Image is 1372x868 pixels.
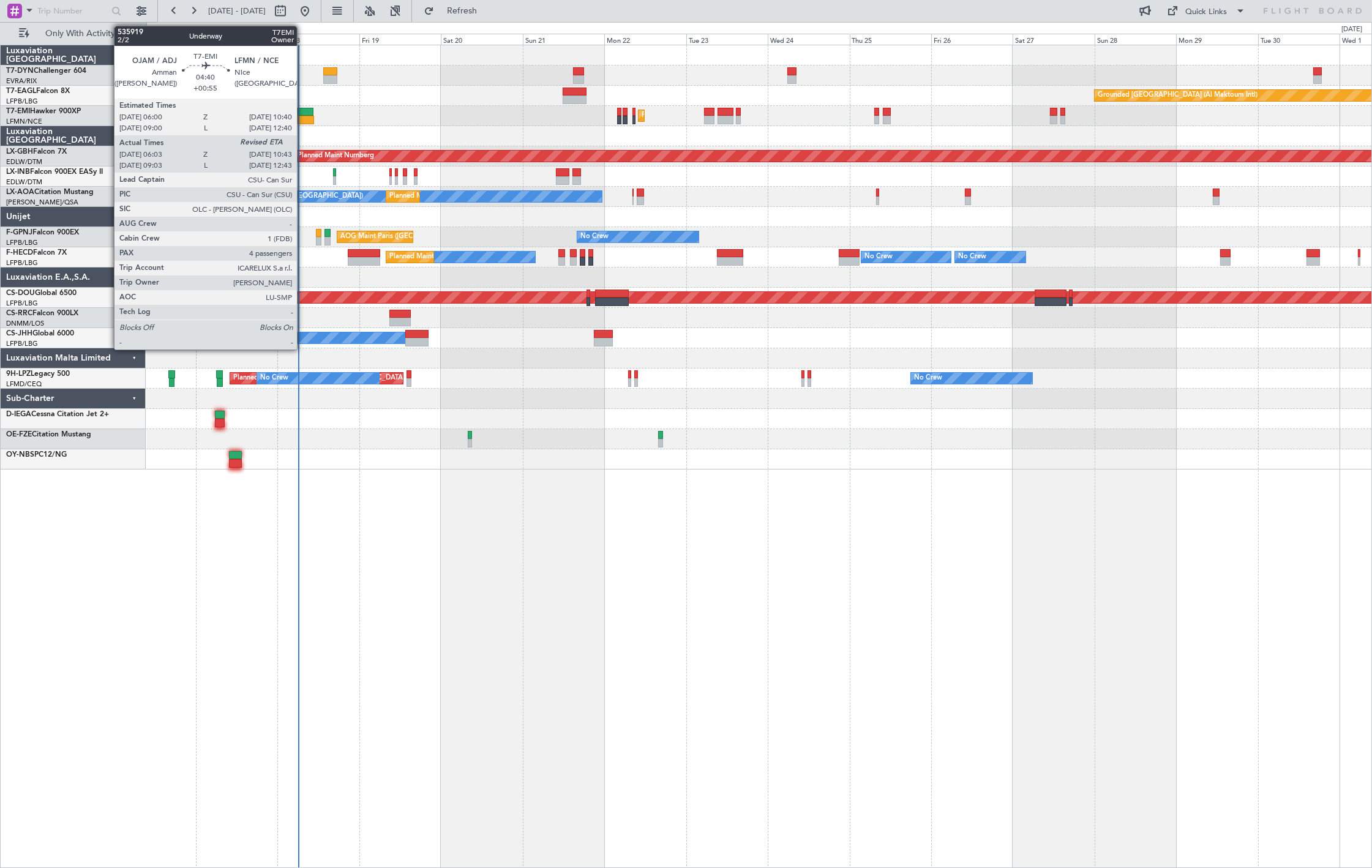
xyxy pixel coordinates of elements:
[6,411,31,418] span: D-IEGA
[6,290,35,297] span: CS-DOU
[6,117,42,126] a: LFMN/NCE
[6,88,70,95] a: T7-EAGLFalcon 8X
[864,248,893,266] div: No Crew
[359,34,441,45] div: Fri 19
[1095,34,1176,45] div: Sun 28
[6,157,42,166] a: EDLW/DTM
[6,310,78,317] a: CS-RRCFalcon 900LX
[13,24,133,43] button: Only With Activity
[6,431,91,438] a: OE-FZECitation Mustang
[6,330,74,337] a: CS-JHHGlobal 6000
[6,108,30,115] span: T7-EMI
[196,34,277,45] div: Wed 17
[162,309,354,327] div: Planned Maint [GEOGRAPHIC_DATA] ([GEOGRAPHIC_DATA])
[6,67,86,75] a: T7-DYNChallenger 604
[208,6,266,17] span: [DATE] - [DATE]
[1186,6,1228,18] div: Quick Links
[32,29,129,38] span: Only With Activity
[6,370,31,378] span: 9H-LPZ
[6,290,77,297] a: CS-DOUGlobal 6500
[6,168,30,176] span: LX-INB
[6,339,38,348] a: LFPB/LBG
[686,34,768,45] div: Tue 23
[6,108,81,115] a: T7-EMIHawker 900XP
[850,34,931,45] div: Thu 25
[6,431,32,438] span: OE-FZE
[6,249,67,256] a: F-HECDFalcon 7X
[6,198,78,207] a: [PERSON_NAME]/QSA
[6,77,37,86] a: EVRA/RIX
[260,369,288,387] div: No Crew
[1176,34,1258,45] div: Mon 29
[6,189,34,196] span: LX-AOA
[6,330,32,337] span: CS-JHH
[233,369,407,387] div: Planned [GEOGRAPHIC_DATA] ([GEOGRAPHIC_DATA])
[6,258,38,268] a: LFPB/LBG
[340,228,469,246] div: AOG Maint Paris ([GEOGRAPHIC_DATA])
[6,380,42,389] a: LFMD/CEQ
[958,248,986,266] div: No Crew
[1098,86,1258,105] div: Grounded [GEOGRAPHIC_DATA] (Al Maktoum Intl)
[6,249,33,256] span: F-HECD
[6,148,33,155] span: LX-GBH
[6,310,32,317] span: CS-RRC
[389,187,526,206] div: Planned Maint Nice ([GEOGRAPHIC_DATA])
[6,229,32,236] span: F-GPNJ
[6,299,38,308] a: LFPB/LBG
[172,147,365,165] div: Planned Maint [GEOGRAPHIC_DATA] ([GEOGRAPHIC_DATA])
[298,147,374,165] div: Planned Maint Nurnberg
[768,34,849,45] div: Wed 24
[1013,34,1094,45] div: Sat 27
[6,168,103,176] a: LX-INBFalcon 900EX EASy II
[6,88,36,95] span: T7-EAGL
[6,229,79,236] a: F-GPNJFalcon 900EX
[642,107,759,125] div: Planned Maint [GEOGRAPHIC_DATA]
[580,228,609,246] div: No Crew
[931,34,1013,45] div: Fri 26
[418,1,492,21] button: Refresh
[6,451,34,458] span: OY-NBS
[6,238,38,247] a: LFPB/LBG
[6,178,42,187] a: EDLW/DTM
[1161,1,1252,21] button: Quick Links
[114,34,196,45] div: Tue 16
[6,97,38,106] a: LFPB/LBG
[914,369,942,387] div: No Crew
[1258,34,1340,45] div: Tue 30
[523,34,604,45] div: Sun 21
[6,189,94,196] a: LX-AOACitation Mustang
[6,319,44,328] a: DNMM/LOS
[6,370,70,378] a: 9H-LPZLegacy 500
[389,248,582,266] div: Planned Maint [GEOGRAPHIC_DATA] ([GEOGRAPHIC_DATA])
[37,2,108,20] input: Trip Number
[604,34,686,45] div: Mon 22
[243,187,363,206] div: No Crew Nice ([GEOGRAPHIC_DATA])
[149,24,170,35] div: [DATE]
[6,148,67,155] a: LX-GBHFalcon 7X
[437,7,488,15] span: Refresh
[277,34,359,45] div: Thu 18
[441,34,522,45] div: Sat 20
[6,451,67,458] a: OY-NBSPC12/NG
[6,67,34,75] span: T7-DYN
[1341,24,1362,35] div: [DATE]
[6,411,109,418] a: D-IEGACessna Citation Jet 2+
